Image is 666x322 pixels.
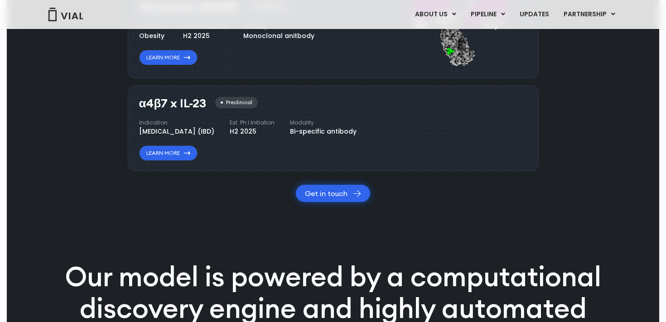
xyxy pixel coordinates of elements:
a: PARTNERSHIPMenu Toggle [556,7,623,22]
div: Monoclonal anitbody [243,31,314,41]
div: Obesity [139,31,168,41]
h4: Indication [139,119,214,127]
h4: Modality [290,119,357,127]
div: Bi-specific antibody [290,127,357,136]
h4: Est. Ph I Initiation [230,119,275,127]
div: [MEDICAL_DATA] (IBD) [139,127,214,136]
a: Get in touch [296,185,370,202]
a: UPDATES [512,7,556,22]
a: Learn More [139,145,198,161]
img: Vial Logo [48,8,84,21]
a: ABOUT USMenu Toggle [408,7,463,22]
div: Preclinical [215,97,257,108]
a: Learn More [139,50,198,65]
div: H2 2025 [183,31,228,41]
div: H2 2025 [230,127,275,136]
a: PIPELINEMenu Toggle [463,7,512,22]
h3: α4β7 x IL-23 [139,97,207,110]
